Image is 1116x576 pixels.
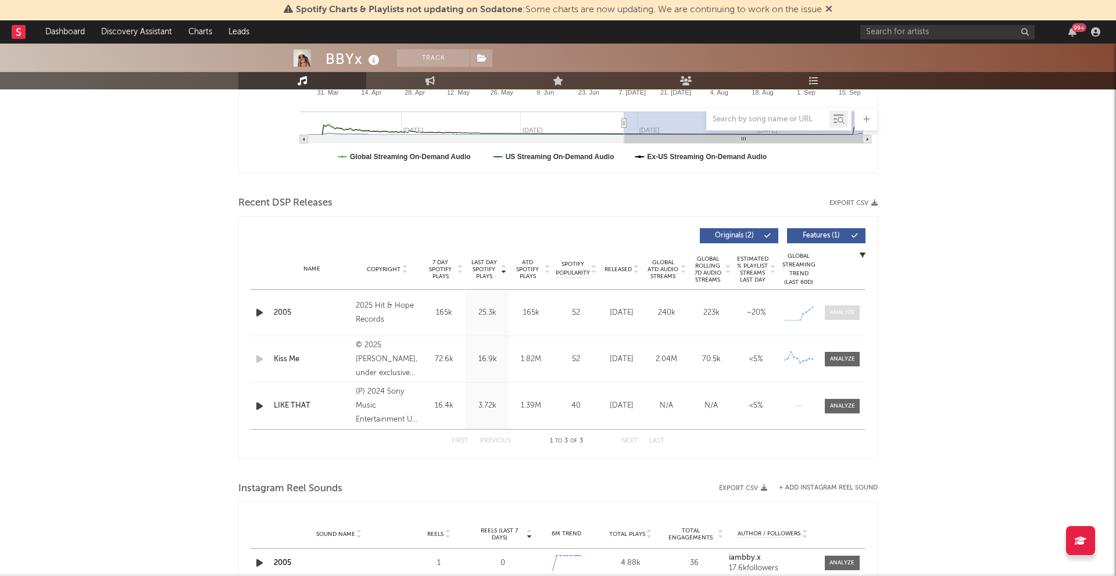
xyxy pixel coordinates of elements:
[356,299,419,327] div: 2025 Hit & Hope Records
[779,485,878,491] button: + Add Instagram Reel Sound
[274,559,291,567] a: 2005
[512,354,550,365] div: 1.82M
[512,307,550,319] div: 165k
[1068,27,1076,37] button: 99+
[719,485,767,492] button: Export CSV
[839,89,861,96] text: 15. Sep
[536,89,554,96] text: 9. Jun
[468,400,506,412] div: 3.72k
[825,5,832,15] span: Dismiss
[180,20,220,44] a: Charts
[649,438,664,444] button: Last
[692,354,731,365] div: 70.5k
[274,400,350,412] a: LIKE THAT
[491,89,514,96] text: 26. May
[570,438,577,444] span: of
[666,527,717,541] span: Total Engagements
[356,339,419,380] div: © 2025 [PERSON_NAME], under exclusive license to Universal Music GmbH
[468,259,499,280] span: Last Day Spotify Plays
[729,554,761,561] strong: iambby.x
[93,20,180,44] a: Discovery Assistant
[296,5,523,15] span: Spotify Charts & Playlists not updating on Sodatone
[602,400,641,412] div: [DATE]
[361,89,381,96] text: 14. Apr
[710,89,728,96] text: 4. Aug
[468,354,506,365] div: 16.9k
[700,228,778,243] button: Originals(2)
[602,307,641,319] div: [DATE]
[752,89,773,96] text: 18. Aug
[647,307,686,319] div: 240k
[325,49,382,69] div: BBYx
[538,530,596,538] div: 6M Trend
[367,266,400,273] span: Copyright
[736,354,775,365] div: <5%
[468,307,506,319] div: 25.3k
[425,259,456,280] span: 7 Day Spotify Plays
[781,252,816,287] div: Global Streaming Trend (Last 60D)
[647,354,686,365] div: 2.04M
[829,200,878,207] button: Export CSV
[621,438,638,444] button: Next
[767,485,878,491] div: + Add Instagram Reel Sound
[660,89,691,96] text: 21. [DATE]
[405,89,425,96] text: 28. Apr
[604,266,632,273] span: Released
[506,153,614,161] text: US Streaming On-Demand Audio
[555,438,562,444] span: to
[452,438,468,444] button: First
[556,400,596,412] div: 40
[447,89,470,96] text: 12. May
[666,557,724,569] div: 36
[397,49,470,67] button: Track
[474,557,532,569] div: 0
[37,20,93,44] a: Dashboard
[474,527,525,541] span: Reels (last 7 days)
[556,260,590,278] span: Spotify Popularity
[692,255,724,283] span: Global Rolling 7D Audio Streams
[647,400,686,412] div: N/A
[797,89,815,96] text: 1. Sep
[609,531,645,538] span: Total Plays
[795,232,848,239] span: Features ( 1 )
[707,115,829,124] input: Search by song name or URL
[729,564,816,573] div: 17.6k followers
[860,25,1035,39] input: Search for artists
[317,89,339,96] text: 31. Mar
[534,434,598,448] div: 1 3 3
[350,153,471,161] text: Global Streaming On-Demand Audio
[238,482,342,496] span: Instagram Reel Sounds
[692,307,731,319] div: 223k
[602,557,660,569] div: 4.88k
[512,400,550,412] div: 1.39M
[425,354,463,365] div: 72.6k
[736,400,775,412] div: <5%
[425,307,463,319] div: 165k
[578,89,599,96] text: 23. Jun
[274,354,350,365] a: Kiss Me
[738,530,800,538] span: Author / Followers
[480,438,511,444] button: Previous
[296,5,822,15] span: : Some charts are now updating. We are continuing to work on the issue
[729,554,816,562] a: iambby.x
[707,232,761,239] span: Originals ( 2 )
[425,400,463,412] div: 16.4k
[736,255,768,283] span: Estimated % Playlist Streams Last Day
[1072,23,1086,32] div: 99 +
[736,307,775,319] div: ~ 20 %
[618,89,646,96] text: 7. [DATE]
[274,307,350,319] a: 2005
[274,265,350,273] div: Name
[647,259,679,280] span: Global ATD Audio Streams
[648,153,767,161] text: Ex-US Streaming On-Demand Audio
[427,531,443,538] span: Reels
[410,557,468,569] div: 1
[238,196,332,210] span: Recent DSP Releases
[602,354,641,365] div: [DATE]
[556,354,596,365] div: 52
[220,20,257,44] a: Leads
[512,259,543,280] span: ATD Spotify Plays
